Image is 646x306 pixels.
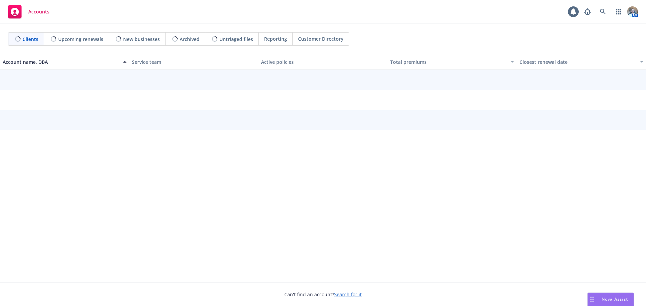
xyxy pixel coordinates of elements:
div: Drag to move [588,293,596,306]
span: New businesses [123,36,160,43]
span: Customer Directory [298,35,344,42]
div: Total premiums [390,58,507,65]
a: Search for it [334,291,362,298]
span: Nova Assist [602,296,628,302]
span: Archived [180,36,200,43]
button: Total premiums [388,54,517,70]
button: Active policies [258,54,388,70]
span: Clients [23,36,38,43]
div: Closest renewal date [519,58,636,65]
a: Report a Bug [581,5,594,18]
div: Active policies [261,58,385,65]
img: photo [627,6,638,17]
span: Can't find an account? [284,291,362,298]
a: Search [596,5,610,18]
div: Service team [132,58,256,65]
button: Service team [129,54,258,70]
span: Upcoming renewals [58,36,103,43]
a: Switch app [612,5,625,18]
button: Nova Assist [587,293,634,306]
button: Closest renewal date [517,54,646,70]
a: Accounts [5,2,52,21]
span: Reporting [264,35,287,42]
span: Accounts [28,9,49,14]
span: Untriaged files [219,36,253,43]
div: Account name, DBA [3,58,119,65]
